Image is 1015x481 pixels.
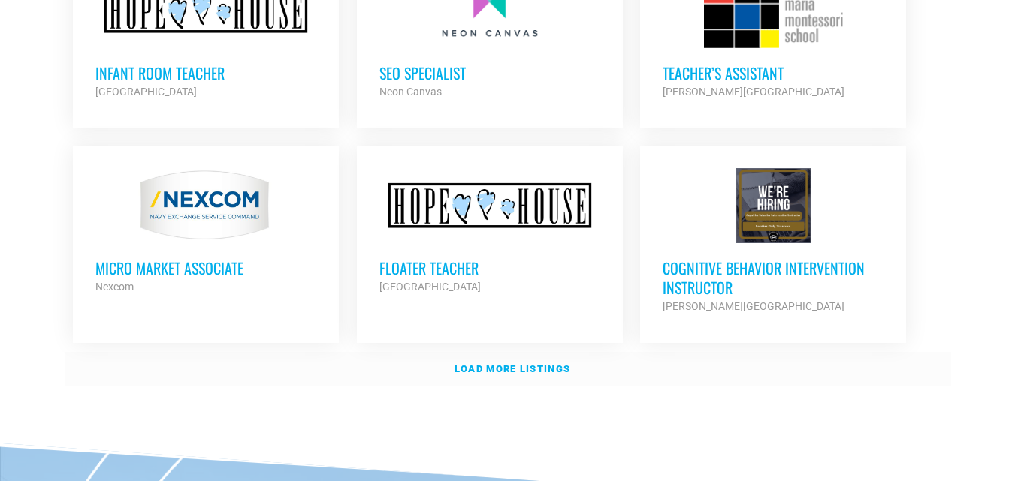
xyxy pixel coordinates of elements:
strong: Load more listings [455,363,570,374]
h3: Micro Market Associate [95,258,316,278]
strong: Nexcom [95,281,134,293]
h3: Infant Room Teacher [95,63,316,83]
a: Cognitive Behavior Intervention Instructor [PERSON_NAME][GEOGRAPHIC_DATA] [640,146,906,338]
a: Load more listings [65,352,951,386]
h3: SEO Specialist [379,63,600,83]
strong: [GEOGRAPHIC_DATA] [379,281,481,293]
strong: [PERSON_NAME][GEOGRAPHIC_DATA] [663,86,844,98]
h3: Teacher’s Assistant [663,63,884,83]
strong: [PERSON_NAME][GEOGRAPHIC_DATA] [663,300,844,312]
h3: Cognitive Behavior Intervention Instructor [663,258,884,297]
strong: [GEOGRAPHIC_DATA] [95,86,197,98]
a: Floater Teacher [GEOGRAPHIC_DATA] [357,146,623,318]
h3: Floater Teacher [379,258,600,278]
strong: Neon Canvas [379,86,442,98]
a: Micro Market Associate Nexcom [73,146,339,318]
